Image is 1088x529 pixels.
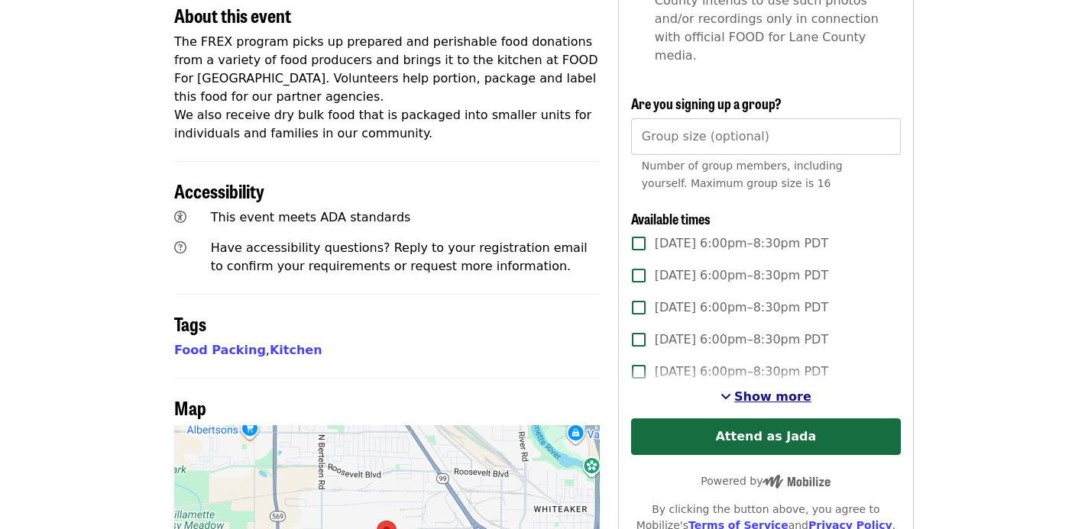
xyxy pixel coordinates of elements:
[174,240,186,255] i: question-circle icon
[655,266,828,285] span: [DATE] 6:00pm–8:30pm PDT
[174,310,206,337] span: Tags
[631,208,711,228] span: Available times
[174,343,266,357] a: Food Packing
[174,210,186,224] i: universal-access icon
[720,388,811,406] button: See more timeslots
[174,394,206,421] span: Map
[763,475,831,489] img: Powered by Mobilize
[174,177,264,204] span: Accessibility
[174,33,600,143] p: The FREX program picks up prepared and perishable food donations from a variety of food producers...
[655,298,828,317] span: [DATE] 6:00pm–8:30pm PDT
[631,118,901,155] input: [object Object]
[701,475,831,487] span: Powered by
[211,240,588,273] span: Have accessibility questions? Reply to your registration email to confirm your requirements or re...
[174,343,270,357] span: ,
[655,234,828,253] span: [DATE] 6:00pm–8:30pm PDT
[631,93,782,113] span: Are you signing up a group?
[655,331,828,349] span: [DATE] 6:00pm–8:30pm PDT
[211,210,411,224] span: This event meets ADA standards
[631,418,901,455] button: Attend as Jada
[734,389,811,404] span: Show more
[655,363,828,381] span: [DATE] 6:00pm–8:30pm PDT
[642,160,843,189] span: Number of group members, including yourself. Maximum group size is 16
[174,2,291,28] span: About this event
[270,343,322,357] a: Kitchen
